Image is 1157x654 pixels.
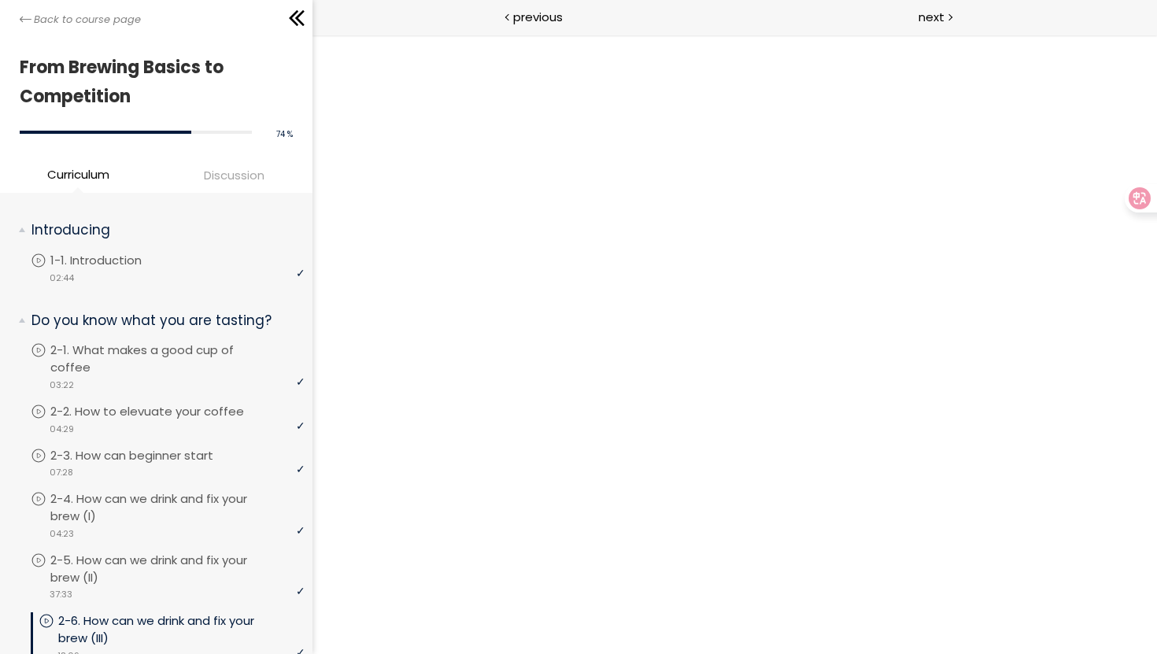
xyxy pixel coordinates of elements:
[50,379,74,392] span: 03:22
[20,12,141,28] a: Back to course page
[50,252,173,269] p: 1-1. Introduction
[50,490,305,525] p: 2-4. How can we drink and fix your brew (I)
[50,342,305,376] p: 2-1. What makes a good cup of coffee
[58,612,305,647] p: 2-6. How can we drink and fix your brew (III)
[50,423,74,436] span: 04:29
[204,166,264,184] span: Discussion
[50,527,74,541] span: 04:23
[919,8,944,26] span: next
[50,466,73,479] span: 07:28
[50,552,305,586] p: 2-5. How can we drink and fix your brew (II)
[276,128,293,140] span: 74 %
[50,403,275,420] p: 2-2. How to elevuate your coffee
[20,53,285,112] h1: From Brewing Basics to Competition
[34,12,141,28] span: Back to course page
[50,272,74,285] span: 02:44
[50,588,72,601] span: 37:33
[47,165,109,183] span: Curriculum
[31,220,293,240] p: Introducing
[31,311,293,331] p: Do you know what you are tasting?
[50,447,245,464] p: 2-3. How can beginner start
[513,8,563,26] span: previous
